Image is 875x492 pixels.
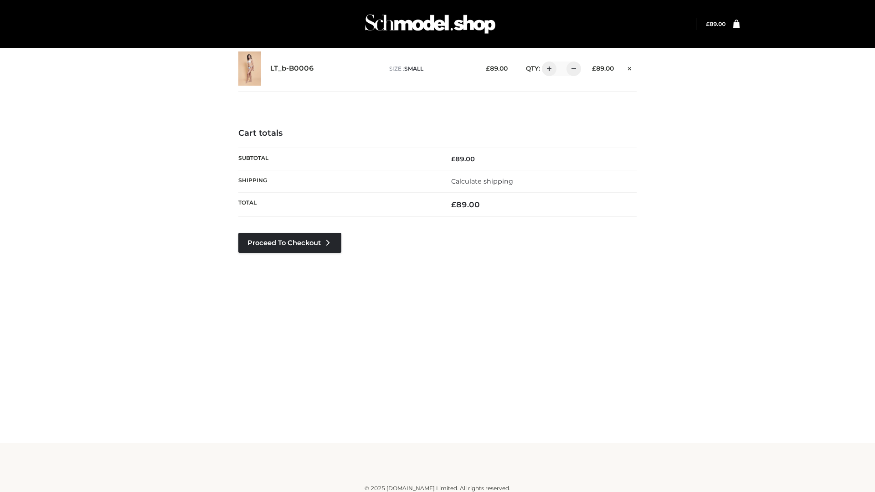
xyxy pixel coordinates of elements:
span: £ [486,65,490,72]
th: Subtotal [238,148,437,170]
bdi: 89.00 [451,200,480,209]
a: £89.00 [706,20,726,27]
th: Shipping [238,170,437,192]
bdi: 89.00 [451,155,475,163]
a: Remove this item [623,61,637,73]
h4: Cart totals [238,128,637,138]
a: Calculate shipping [451,177,513,185]
bdi: 89.00 [592,65,614,72]
bdi: 89.00 [706,20,726,27]
span: SMALL [404,65,423,72]
a: LT_b-B0006 [270,64,314,73]
p: size : [389,65,472,73]
span: £ [451,155,455,163]
img: Schmodel Admin 964 [362,6,499,42]
span: £ [451,200,456,209]
th: Total [238,193,437,217]
span: £ [592,65,596,72]
a: Proceed to Checkout [238,233,341,253]
bdi: 89.00 [486,65,508,72]
span: £ [706,20,710,27]
div: QTY: [517,61,578,76]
